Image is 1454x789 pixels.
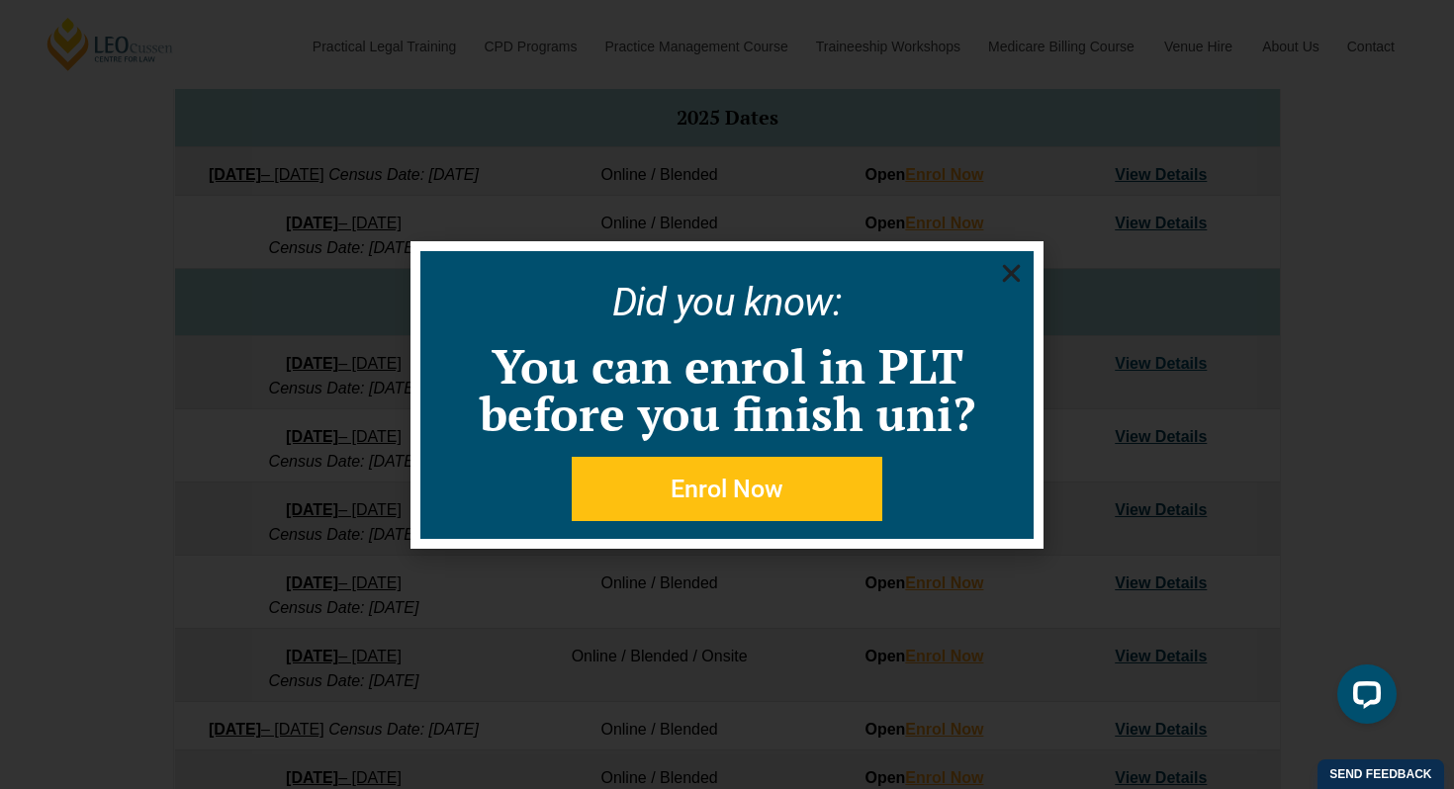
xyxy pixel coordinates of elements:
[480,334,975,445] a: You can enrol in PLT before you finish uni?
[999,261,1024,286] a: Close
[1321,657,1405,740] iframe: LiveChat chat widget
[572,457,882,521] a: Enrol Now
[612,279,843,325] a: Did you know:
[671,477,783,501] span: Enrol Now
